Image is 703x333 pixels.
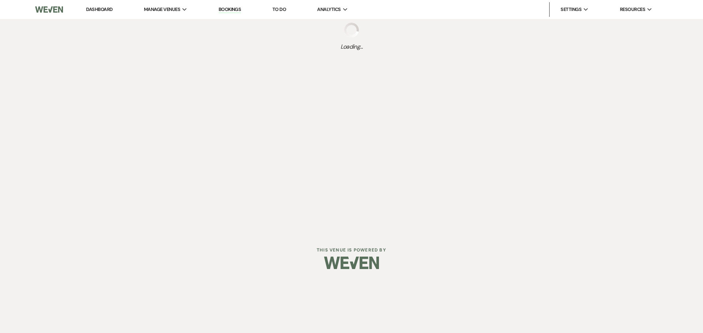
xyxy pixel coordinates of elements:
[272,6,286,12] a: To Do
[219,6,241,13] a: Bookings
[144,6,180,13] span: Manage Venues
[35,2,63,17] img: Weven Logo
[324,250,379,276] img: Weven Logo
[561,6,581,13] span: Settings
[86,6,112,12] a: Dashboard
[317,6,341,13] span: Analytics
[344,23,359,37] img: loading spinner
[620,6,645,13] span: Resources
[341,42,363,51] span: Loading...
